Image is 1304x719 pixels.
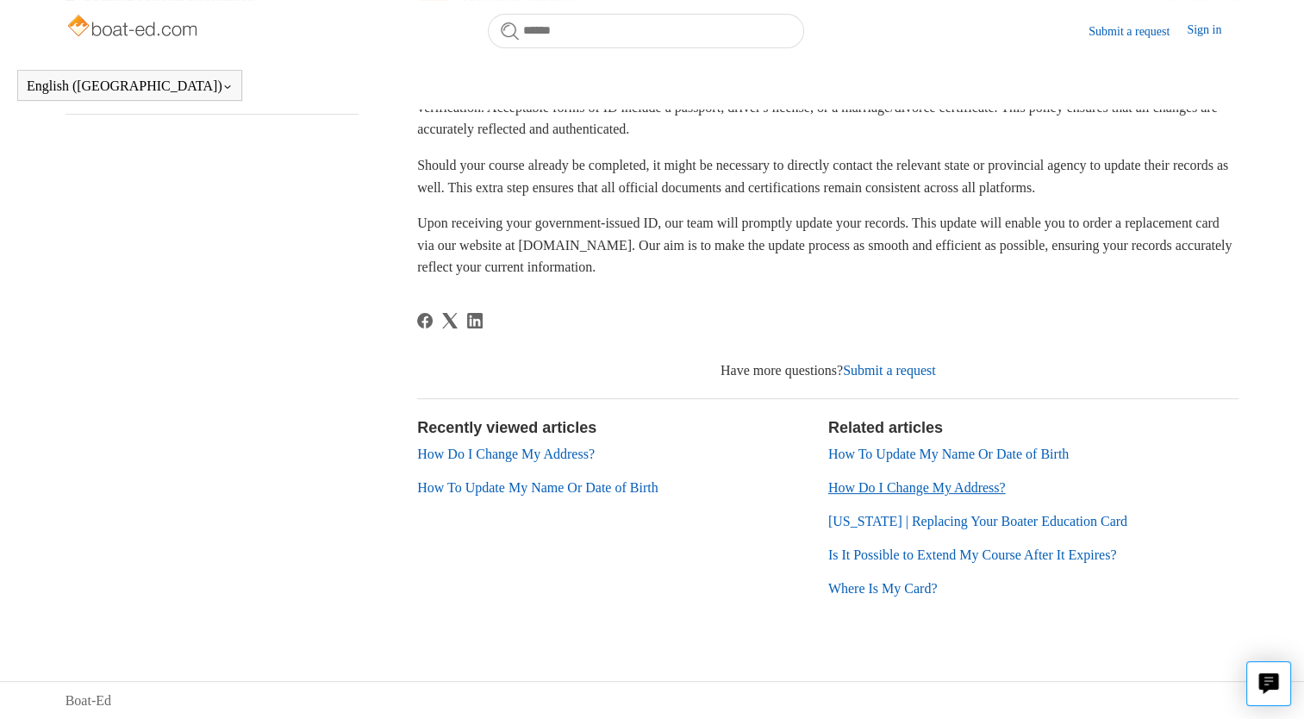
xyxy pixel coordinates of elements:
a: LinkedIn [467,313,483,328]
a: [US_STATE] | Replacing Your Boater Education Card [828,514,1127,528]
a: Facebook [417,313,433,328]
a: How To Update My Name Or Date of Birth [828,447,1069,461]
p: Upon receiving your government-issued ID, our team will promptly update your records. This update... [417,212,1238,278]
a: X Corp [442,313,458,328]
img: Boat-Ed Help Center home page [66,10,203,45]
a: How To Update My Name Or Date of Birth [417,480,658,495]
svg: Share this page on X Corp [442,313,458,328]
div: Have more questions? [417,360,1238,381]
button: English ([GEOGRAPHIC_DATA]) [27,78,233,94]
h2: Related articles [828,416,1239,440]
a: Where Is My Card? [828,581,938,596]
svg: Share this page on Facebook [417,313,433,328]
a: How Do I Change My Address? [417,447,595,461]
a: Boat-Ed [66,691,111,711]
p: Should your course already be completed, it might be necessary to directly contact the relevant s... [417,154,1238,198]
button: Live chat [1246,661,1291,706]
a: Sign in [1187,21,1238,41]
a: How Do I Change My Address? [828,480,1006,495]
a: Is It Possible to Extend My Course After It Expires? [828,547,1117,562]
a: Submit a request [1089,22,1187,41]
a: Submit a request [843,363,936,378]
input: Search [488,14,804,48]
h2: Recently viewed articles [417,416,811,440]
svg: Share this page on LinkedIn [467,313,483,328]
